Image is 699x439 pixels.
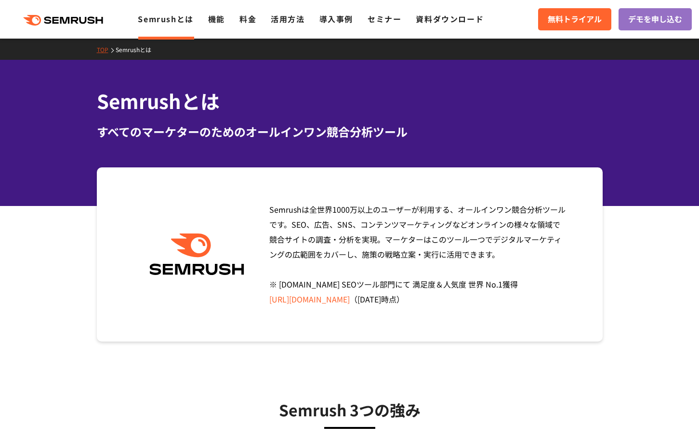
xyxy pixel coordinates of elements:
[368,13,401,25] a: セミナー
[116,45,158,54] a: Semrushとは
[145,233,249,275] img: Semrush
[121,398,579,422] h3: Semrush 3つの強み
[239,13,256,25] a: 料金
[97,45,116,54] a: TOP
[269,204,566,305] span: Semrushは全世界1000万以上のユーザーが利用する、オールインワン競合分析ツールです。SEO、広告、SNS、コンテンツマーケティングなどオンラインの様々な領域で競合サイトの調査・分析を実現...
[628,13,682,26] span: デモを申し込む
[619,8,692,30] a: デモを申し込む
[548,13,602,26] span: 無料トライアル
[138,13,193,25] a: Semrushとは
[97,87,603,115] h1: Semrushとは
[319,13,353,25] a: 導入事例
[538,8,611,30] a: 無料トライアル
[269,293,350,305] a: [URL][DOMAIN_NAME]
[208,13,225,25] a: 機能
[97,123,603,140] div: すべてのマーケターのためのオールインワン競合分析ツール
[271,13,304,25] a: 活用方法
[416,13,484,25] a: 資料ダウンロード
